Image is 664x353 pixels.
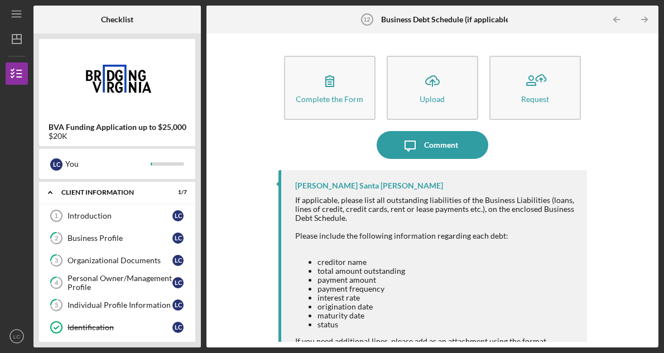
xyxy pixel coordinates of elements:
[377,131,488,159] button: Comment
[172,210,184,221] div: L C
[55,257,58,264] tspan: 3
[284,56,376,120] button: Complete the Form
[6,325,28,347] button: LC
[45,227,190,249] a: 2Business ProfileLC
[317,311,576,320] li: maturity date
[68,274,172,292] div: Personal Owner/Management Profile
[317,284,576,293] li: payment frequency
[295,181,443,190] div: [PERSON_NAME] Santa [PERSON_NAME]
[68,234,172,243] div: Business Profile
[45,294,190,316] a: 5Individual Profile InformationLC
[295,231,576,240] div: Please include the following information regarding each debt:
[61,189,159,196] div: Client Information
[167,189,187,196] div: 1 / 7
[317,302,576,311] li: origination date
[55,302,58,309] tspan: 5
[45,272,190,294] a: 4Personal Owner/Management ProfileLC
[521,95,549,103] div: Request
[49,123,186,132] b: BVA Funding Application up to $25,000
[172,277,184,288] div: L C
[55,212,58,219] tspan: 1
[317,258,576,267] li: creditor name
[68,323,172,332] div: Identification
[489,56,581,120] button: Request
[172,322,184,333] div: L C
[101,15,133,24] b: Checklist
[68,256,172,265] div: Organizational Documents
[50,158,62,171] div: L C
[39,45,195,112] img: Product logo
[45,205,190,227] a: 1IntroductionLC
[172,233,184,244] div: L C
[65,154,151,173] div: You
[172,299,184,311] div: L C
[317,267,576,275] li: total amount outstanding
[55,279,59,287] tspan: 4
[317,320,576,329] li: status
[420,95,445,103] div: Upload
[363,16,370,23] tspan: 12
[387,56,478,120] button: Upload
[68,211,172,220] div: Introduction
[381,15,512,24] b: Business Debt Schedule (if applicable)
[296,95,363,103] div: Complete the Form
[317,293,576,302] li: interest rate
[424,131,458,159] div: Comment
[49,132,186,141] div: $20K
[68,301,172,310] div: Individual Profile Information
[317,275,576,284] li: payment amount
[13,333,20,340] text: LC
[295,196,576,223] div: If applicable, please list all outstanding liabilities of the Business Liabilities (loans, lines ...
[55,235,58,242] tspan: 2
[172,255,184,266] div: L C
[45,249,190,272] a: 3Organizational DocumentsLC
[45,316,190,339] a: IdentificationLC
